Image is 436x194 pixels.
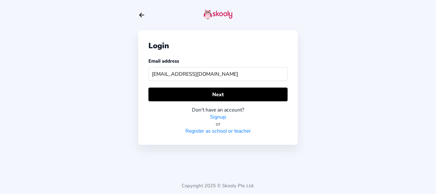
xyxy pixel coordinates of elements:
div: Login [148,41,288,51]
a: Signup [210,113,226,120]
input: Your email address [148,67,288,81]
button: arrow back outline [138,12,145,19]
img: skooly-logo.png [204,9,232,19]
div: Don't have an account? [148,106,288,113]
button: Next [148,88,288,101]
a: Register as school or teacher [185,128,251,135]
div: or [148,120,288,128]
label: Email address [148,58,179,64]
